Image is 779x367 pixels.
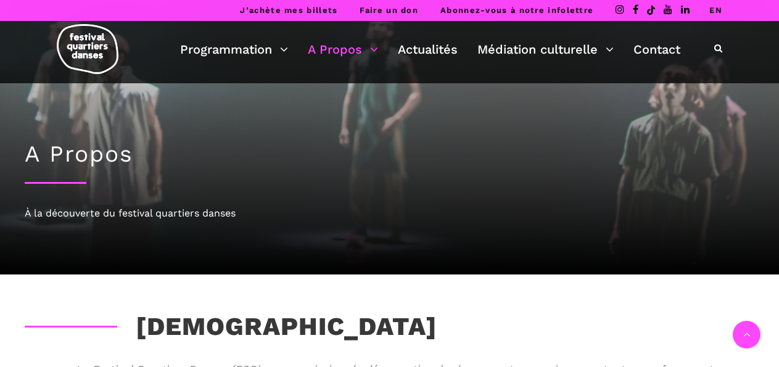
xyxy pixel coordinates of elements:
[57,24,118,74] img: logo-fqd-med
[25,141,754,168] h1: A Propos
[25,311,437,342] h3: [DEMOGRAPHIC_DATA]
[308,39,378,60] a: A Propos
[25,205,754,221] div: À la découverte du festival quartiers danses
[440,6,593,15] a: Abonnez-vous à notre infolettre
[360,6,418,15] a: Faire un don
[477,39,614,60] a: Médiation culturelle
[633,39,680,60] a: Contact
[180,39,288,60] a: Programmation
[709,6,722,15] a: EN
[240,6,337,15] a: J’achète mes billets
[398,39,458,60] a: Actualités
